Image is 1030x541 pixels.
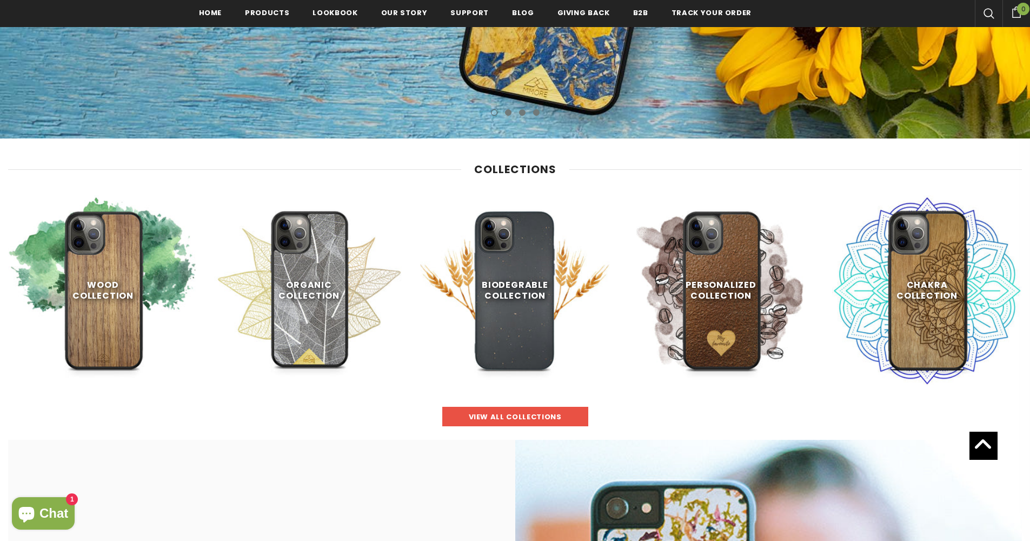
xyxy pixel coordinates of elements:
button: 3 [519,109,526,116]
span: B2B [633,8,648,18]
span: Giving back [557,8,610,18]
inbox-online-store-chat: Shopify online store chat [9,497,78,532]
button: 2 [505,109,511,116]
span: 0 [1017,3,1029,15]
span: Products [245,8,289,18]
button: 4 [533,109,540,116]
span: Lookbook [313,8,357,18]
button: 1 [491,109,497,116]
a: 0 [1002,5,1030,18]
span: Track your order [672,8,752,18]
span: view all collections [469,412,562,422]
span: Collections [474,162,556,177]
a: view all collections [442,407,588,426]
span: support [450,8,489,18]
span: Blog [512,8,534,18]
span: Home [199,8,222,18]
span: Our Story [381,8,428,18]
